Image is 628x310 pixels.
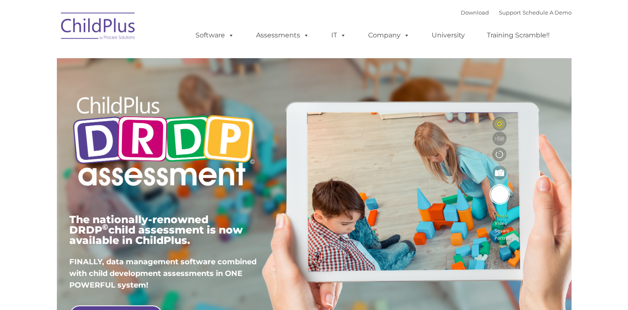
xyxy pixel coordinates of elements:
[69,257,257,290] span: FINALLY, data management software combined with child development assessments in ONE POWERFUL sys...
[102,222,108,232] sup: ©
[461,9,489,16] a: Download
[360,27,418,44] a: Company
[423,27,473,44] a: University
[323,27,354,44] a: IT
[461,9,572,16] font: |
[69,85,258,200] img: Copyright - DRDP Logo Light
[248,27,318,44] a: Assessments
[57,7,140,48] img: ChildPlus by Procare Solutions
[69,213,243,246] span: The nationally-renowned DRDP child assessment is now available in ChildPlus.
[499,9,521,16] a: Support
[523,9,572,16] a: Schedule A Demo
[187,27,242,44] a: Software
[479,27,558,44] a: Training Scramble!!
